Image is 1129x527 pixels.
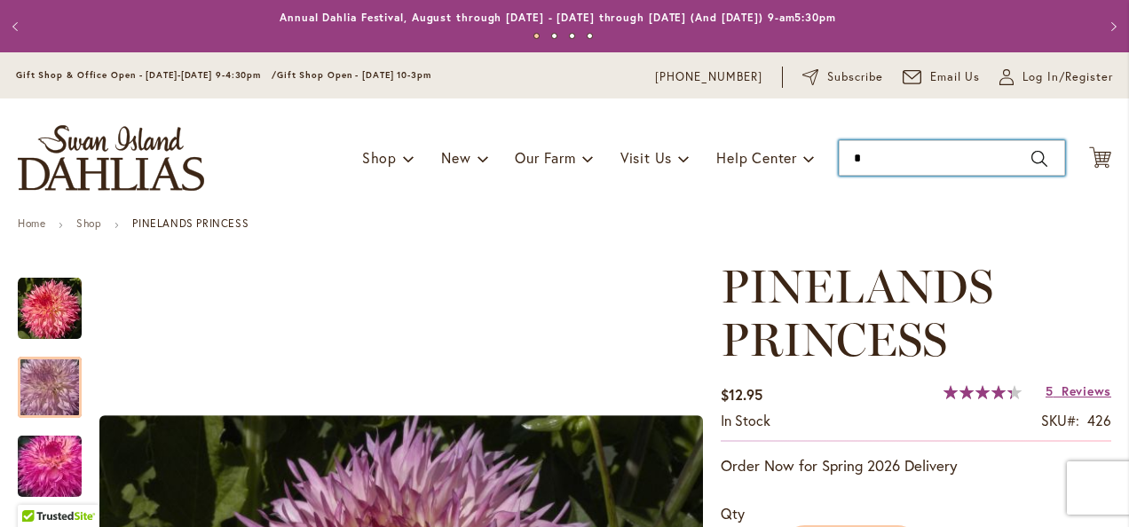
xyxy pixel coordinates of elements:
strong: SKU [1041,411,1079,429]
strong: PINELANDS PRINCESS [132,216,249,230]
span: $12.95 [721,385,762,404]
span: PINELANDS PRINCESS [721,258,993,367]
div: PINELANDS PRINCESS [18,418,82,497]
a: Home [18,216,45,230]
span: Our Farm [515,148,575,167]
a: store logo [18,125,204,191]
span: Gift Shop Open - [DATE] 10-3pm [277,69,431,81]
a: Log In/Register [999,68,1113,86]
a: Subscribe [802,68,883,86]
button: 1 of 4 [533,33,540,39]
span: Help Center [716,148,797,167]
div: Availability [721,411,770,431]
span: Log In/Register [1022,68,1113,86]
div: 426 [1087,411,1111,431]
div: 88% [943,385,1022,399]
span: Gift Shop & Office Open - [DATE]-[DATE] 9-4:30pm / [16,69,277,81]
div: PINELANDS PRINCESS [18,339,99,418]
span: Email Us [930,68,981,86]
a: Annual Dahlia Festival, August through [DATE] - [DATE] through [DATE] (And [DATE]) 9-am5:30pm [280,11,836,24]
button: 3 of 4 [569,33,575,39]
button: Next [1093,9,1129,44]
p: Order Now for Spring 2026 Delivery [721,455,1111,476]
span: Subscribe [827,68,883,86]
iframe: Launch Accessibility Center [13,464,63,514]
span: 5 [1046,382,1054,399]
img: PINELANDS PRINCESS [18,277,82,341]
span: Qty [721,504,745,523]
div: PINELANDS PRINCESS [18,260,99,339]
span: Visit Us [620,148,672,167]
span: Reviews [1062,382,1111,399]
a: Shop [76,216,101,230]
span: In stock [721,411,770,429]
button: 4 of 4 [587,33,593,39]
span: Shop [362,148,397,167]
a: Email Us [903,68,981,86]
a: 5 Reviews [1046,382,1111,399]
button: 2 of 4 [551,33,557,39]
span: New [441,148,470,167]
a: [PHONE_NUMBER] [655,68,762,86]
